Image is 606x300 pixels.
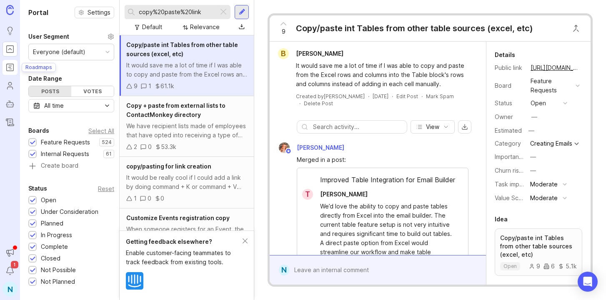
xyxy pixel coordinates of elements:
div: Getting feedback elsewhere? [126,237,243,246]
div: Under Consideration [41,207,98,216]
a: copy/pasting for link creationIt would be really cool if I could add a link by doing command + K ... [120,157,254,208]
div: Creating Emails [530,141,572,146]
div: We’d love the ability to copy and paste tables directly from Excel into the email builder. The cu... [320,202,455,266]
span: 9 [282,27,285,36]
div: · [299,100,300,107]
a: Copy + paste from external lists to ContactMonkey directoryWe have recipient lists made of employ... [120,96,254,157]
span: [PERSON_NAME] [296,50,343,57]
time: [DATE] [373,93,388,99]
div: All time [44,101,64,110]
a: Create board [28,163,114,170]
div: We have recipient lists made of employees that have opted into receiving a type of email, and we ... [126,121,247,140]
div: Enable customer-facing teammates to track feedback from existing tools. [126,248,243,267]
img: Bronwen W [276,142,293,153]
div: Details [495,50,515,60]
div: User Segment [28,32,69,42]
p: 61 [106,151,112,157]
a: T[PERSON_NAME] [297,189,374,200]
div: 2 [134,142,137,151]
div: Votes [71,86,114,97]
div: Relevance [190,22,220,32]
p: open [503,263,517,270]
img: member badge [285,148,292,154]
div: Board [495,81,524,90]
p: Roadmaps [25,64,52,71]
input: Search activity... [313,122,403,131]
a: Customize Events registration copyWhen someone registers for an Event, the copy on the confirmati... [120,208,254,260]
span: View [426,123,439,131]
div: open [531,99,546,108]
div: 0 [160,194,164,203]
a: Autopilot [3,97,18,112]
p: Copy/paste int Tables from other table sources (excel, etc) [500,234,577,259]
div: Not Possible [41,265,76,275]
div: T [302,189,313,200]
div: 9 [529,263,540,269]
div: 6 [543,263,555,269]
div: Posts [29,86,71,97]
div: Moderate [530,193,558,203]
div: It would save me a lot of time if I was able to copy and paste from the Excel rows and columns in... [126,61,247,79]
label: Task impact [495,181,528,188]
span: 1 [11,261,18,268]
div: 0 [148,194,151,203]
div: In Progress [41,231,72,240]
span: [PERSON_NAME] [320,191,368,198]
div: Public link [495,63,524,72]
div: 53.3k [161,142,176,151]
button: Announcements [3,245,18,260]
div: 5.1k [558,263,577,269]
div: Closed [41,254,60,263]
button: Notifications [3,263,18,278]
button: Settings [75,7,114,18]
div: 0 [148,142,152,151]
div: Status [28,183,47,193]
div: B [278,48,289,59]
span: copy/pasting for link creation [126,163,211,170]
div: Complete [41,242,68,251]
div: Open Intercom Messenger [578,272,598,292]
div: Estimated [495,128,522,134]
div: · [392,93,393,100]
label: Importance [495,153,526,160]
span: [PERSON_NAME] [297,144,344,151]
div: Internal Requests [41,149,89,159]
span: Settings [88,8,110,17]
img: Intercom logo [126,272,143,290]
div: Merged in a post: [297,155,468,164]
a: Copy/paste int Tables from other table sources (excel, etc)It would save me a lot of time if I wa... [120,35,254,96]
div: Not Planned [41,277,75,286]
a: Bronwen W[PERSON_NAME] [274,142,351,153]
div: 1 [134,194,137,203]
button: export comments [458,120,471,134]
a: Users [3,78,18,93]
div: Date Range [28,74,62,84]
span: Copy/paste int Tables from other table sources (excel, etc) [126,41,238,57]
div: Feature Requests [41,138,90,147]
img: Canny Home [6,5,14,15]
div: Idea [495,214,508,224]
div: — [530,152,536,161]
div: Delete Post [304,100,333,107]
div: Status [495,99,524,108]
label: Churn risk? [495,167,526,174]
div: Open [41,196,56,205]
span: Copy + paste from external lists to ContactMonkey directory [126,102,225,118]
span: Customize Events registration copy [126,214,230,221]
div: Planned [41,219,63,228]
button: Mark Spam [426,93,454,100]
div: Default [142,22,162,32]
p: 524 [102,139,112,146]
div: — [531,112,537,121]
div: 61.1k [160,82,174,91]
a: Ideas [3,23,18,38]
button: Close button [568,20,584,37]
button: N [3,282,18,297]
a: [URL][DOMAIN_NAME] [528,62,582,73]
div: Copy/paste int Tables from other table sources (excel, etc) [296,22,533,34]
div: Boards [28,126,49,136]
div: · [421,93,423,100]
div: It would save me a lot of time if I was able to copy and paste from the Excel rows and columns in... [296,61,469,89]
div: Category [495,139,524,148]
